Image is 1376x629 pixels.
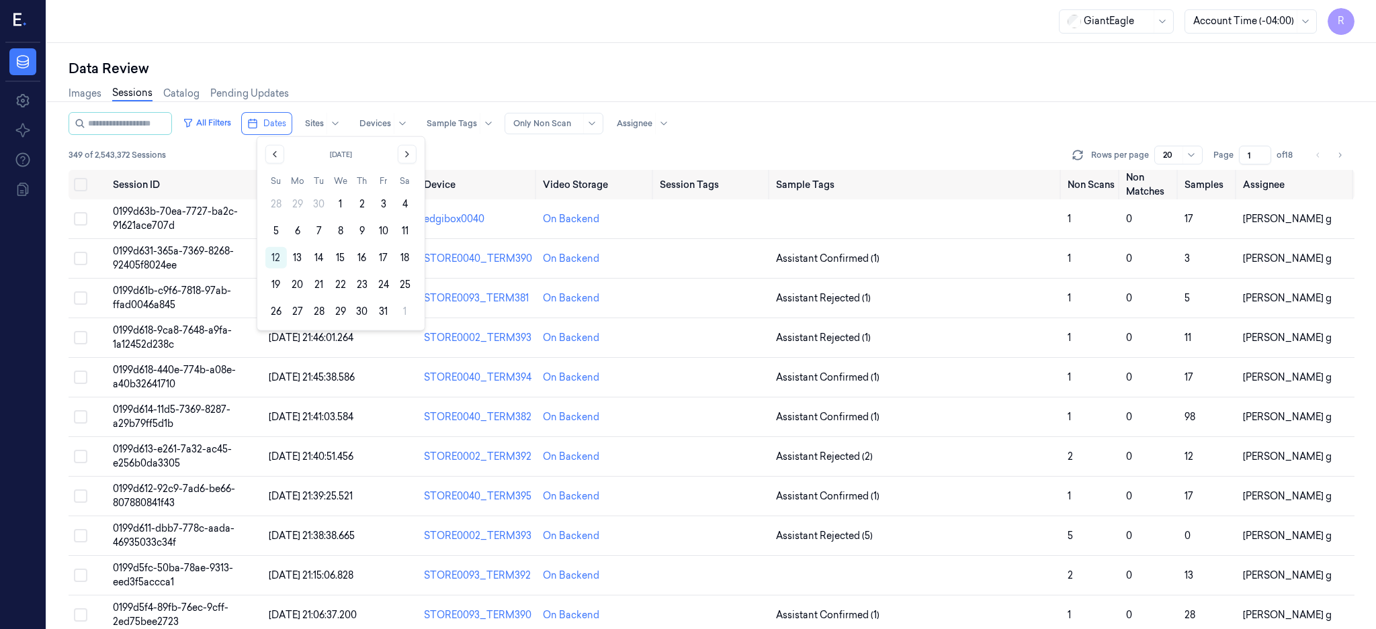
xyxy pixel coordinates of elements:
button: Wednesday, October 15th, 2025 [330,247,351,269]
span: 1 [1068,292,1071,304]
div: On Backend [543,212,599,226]
span: Assistant Rejected (5) [776,529,873,543]
span: [DATE] 21:45:38.586 [269,371,355,383]
button: Select row [74,608,87,622]
span: 2 [1068,450,1073,463]
div: On Backend [543,291,599,305]
span: 0199d5fc-50ba-78ae-9313-eed3f5accca1 [113,562,233,588]
span: 2 [1068,569,1073,581]
th: Thursday [351,175,373,188]
button: Select row [74,291,87,305]
button: Saturday, October 11th, 2025 [394,220,416,242]
span: 0 [1126,213,1132,225]
th: Non Scans [1062,170,1121,199]
button: Monday, October 27th, 2025 [287,301,308,322]
th: Session Tags [654,170,771,199]
span: 0199d63b-70ea-7727-ba2c-91621ace707d [113,205,238,232]
div: On Backend [543,569,599,583]
span: 17 [1185,371,1193,383]
div: STORE0040_TERM394 [424,371,532,385]
button: Wednesday, October 8th, 2025 [330,220,351,242]
button: Select all [74,178,87,191]
span: 12 [1185,450,1193,463]
div: On Backend [543,252,599,266]
span: 0199d61b-c9f6-7818-97ab-ffad0046a845 [113,285,231,311]
span: 0199d614-11d5-7369-8287-a29b79ff5d1b [113,403,230,430]
span: 1 [1068,213,1071,225]
span: [PERSON_NAME] g [1243,450,1332,463]
span: 0 [1126,530,1132,542]
span: 1 [1068,411,1071,423]
button: Monday, October 13th, 2025 [287,247,308,269]
span: Assistant Confirmed (1) [776,410,879,424]
span: [PERSON_NAME] g [1243,292,1332,304]
button: Dates [242,113,292,134]
span: 0 [1126,609,1132,621]
button: Saturday, October 25th, 2025 [394,274,416,295]
div: STORE0093_TERM392 [424,569,532,583]
span: 1 [1068,252,1071,264]
button: Friday, October 10th, 2025 [373,220,394,242]
button: Monday, October 6th, 2025 [287,220,308,242]
button: Sunday, October 5th, 2025 [265,220,287,242]
th: Session ID [107,170,263,199]
div: STORE0040_TERM395 [424,489,532,503]
button: Friday, October 3rd, 2025 [373,193,394,215]
a: Pending Updates [210,87,289,101]
a: Sessions [112,86,153,101]
button: Monday, October 20th, 2025 [287,274,308,295]
div: edgibox0040 [424,212,532,226]
a: Catalog [163,87,200,101]
button: Tuesday, October 21st, 2025 [308,274,330,295]
button: Go to next page [1330,146,1349,164]
span: 0 [1126,252,1132,264]
span: 13 [1185,569,1193,581]
button: Thursday, October 23rd, 2025 [351,274,373,295]
span: [DATE] 21:39:25.521 [269,490,353,502]
span: [PERSON_NAME] g [1243,411,1332,423]
span: 98 [1185,411,1195,423]
span: 17 [1185,490,1193,502]
span: [DATE] 21:06:37.200 [269,609,357,621]
button: R [1328,8,1354,35]
button: Friday, October 17th, 2025 [373,247,394,269]
div: On Backend [543,371,599,385]
th: Wednesday [330,175,351,188]
button: Select row [74,489,87,503]
div: On Backend [543,529,599,543]
span: [PERSON_NAME] g [1243,530,1332,542]
span: 0199d612-92c9-7ad6-be66-807880841f43 [113,483,235,509]
span: [DATE] 21:46:01.264 [269,332,353,344]
span: 1 [1068,490,1071,502]
span: 0 [1126,332,1132,344]
span: 0 [1126,411,1132,423]
div: On Backend [543,450,599,464]
div: STORE0093_TERM390 [424,608,532,622]
div: STORE0002_TERM392 [424,450,532,464]
span: 349 of 2,543,372 Sessions [69,149,166,161]
button: Select row [74,569,87,582]
span: [PERSON_NAME] g [1243,332,1332,344]
span: 1 [1068,609,1071,621]
span: Assistant Confirmed (1) [776,489,879,503]
th: Sunday [265,175,287,188]
span: [PERSON_NAME] g [1243,569,1332,581]
span: 0199d618-440e-774b-a08e-a40b32641710 [113,364,236,390]
th: Tuesday [308,175,330,188]
span: Page [1213,149,1234,161]
span: of 18 [1277,149,1298,161]
th: Video Storage [537,170,654,199]
span: [DATE] 21:15:06.828 [269,569,353,581]
button: Thursday, October 9th, 2025 [351,220,373,242]
button: Saturday, October 4th, 2025 [394,193,416,215]
button: Today, Sunday, October 12th, 2025 [265,247,287,269]
span: [PERSON_NAME] g [1243,609,1332,621]
button: Wednesday, October 22nd, 2025 [330,274,351,295]
button: Go to the Next Month [398,145,417,164]
button: Select row [74,410,87,424]
button: Thursday, October 2nd, 2025 [351,193,373,215]
nav: pagination [1309,146,1349,164]
button: Tuesday, October 28th, 2025 [308,301,330,322]
span: 0 [1185,530,1191,542]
